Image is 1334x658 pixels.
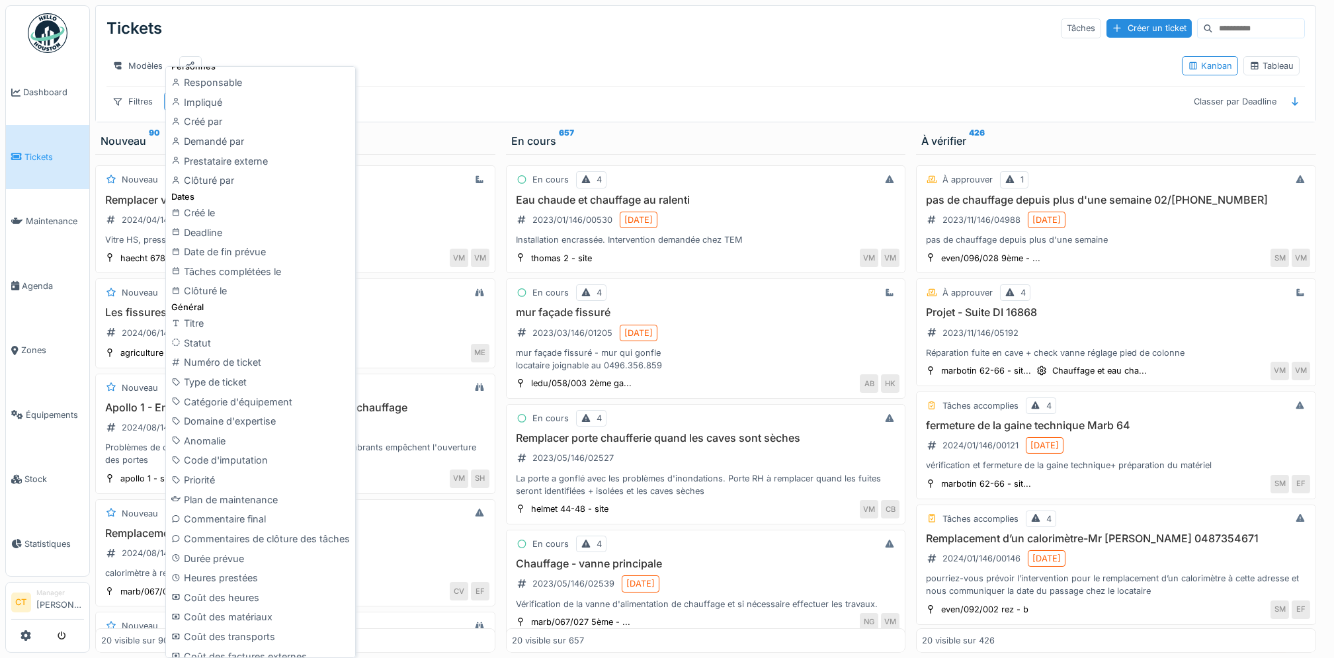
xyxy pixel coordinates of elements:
div: Coût des heures [169,588,353,608]
div: thomas 2 - site [531,252,592,265]
div: En cours [532,412,569,425]
div: Deadline [169,223,353,243]
div: 2024/01/146/00146 [942,552,1021,565]
div: calorimètre à remplacer [101,567,489,579]
span: Stock [24,473,84,485]
div: EF [1292,475,1310,493]
div: Kanban [1188,60,1232,72]
div: Commentaires de clôture des tâches [169,529,353,549]
div: Général [169,301,353,313]
div: VM [450,470,468,488]
div: vérification et fermeture de la gaine technique+ préparation du matériel [922,459,1310,472]
div: Nouveau [122,507,158,520]
h3: fermeture de la gaine technique Marb 64 [922,419,1310,432]
div: Tâches accomplies [942,399,1019,412]
div: À approuver [942,173,993,186]
span: Agenda [22,280,84,292]
div: 2024/01/146/00121 [942,439,1019,452]
div: Modèles [106,56,169,75]
div: [DATE] [624,327,653,339]
div: Dates [169,190,353,203]
span: Zones [21,344,84,356]
h3: Chauffage - vanne principale [512,557,900,570]
div: Tâches accomplies [942,513,1019,525]
div: Nouveau [122,382,158,394]
div: 2023/01/146/00530 [532,214,612,226]
div: Nouveau [122,286,158,299]
h3: mur façade fissuré [512,306,900,319]
div: Vérification de la vanne d'alimentation de chauffage et si nécessaire effectuer les travaux. [512,598,900,610]
div: Problèmes de circulations dans hall ascenseur au 1, les encombrants empêchent l'ouverture des portes [101,441,489,466]
div: mur façade fissuré - mur qui gonfle locataire joignable au 0496.356.859 [512,347,900,372]
div: 2023/05/146/02527 [532,452,614,464]
div: VM [860,249,878,267]
div: agriculture 182 / ma... [120,347,208,359]
div: Installation encrassée. Intervention demandée chez TEM [512,233,900,246]
div: Anomalie [169,431,353,451]
li: CT [11,593,31,612]
div: Manager [36,588,84,598]
div: En cours [532,538,569,550]
div: CB [881,500,899,518]
div: Clôturé le [169,281,353,301]
div: Responsable [169,73,353,93]
div: Créer un ticket [1106,19,1192,37]
h3: pas de chauffage depuis plus d'une semaine 02/[PHONE_NUMBER] [922,194,1310,206]
div: VM [450,249,468,267]
div: Filtres [106,92,159,111]
sup: 426 [969,133,985,149]
div: Personnes [169,60,353,73]
img: Badge_color-CXgf-gQk.svg [28,13,67,53]
div: HK [881,374,899,393]
div: [DATE] [1032,214,1061,226]
div: Priorité [169,470,353,490]
div: En cours [511,133,901,149]
div: 2024/08/146/03041 [122,547,202,559]
div: VM [881,613,899,632]
div: 4 [1021,286,1026,299]
div: Heures prestées [169,568,353,588]
div: Commentaire final [169,509,353,529]
sup: 657 [559,133,574,149]
div: even/092/002 rez - b [941,603,1028,616]
div: EF [1292,600,1310,619]
div: 4 [1046,513,1052,525]
div: 20 visible sur 426 [922,634,995,647]
span: Tickets [24,151,84,163]
div: Tableau [1249,60,1294,72]
div: Nouveau [101,133,490,149]
div: Plan de maintenance [169,490,353,510]
div: ledu/058/003 2ème ga... [531,377,632,390]
div: Durée prévue [169,549,353,569]
div: VM [881,249,899,267]
div: [DATE] [1030,439,1059,452]
div: VM [860,500,878,518]
div: Nouveau [122,173,158,186]
div: Tâches complétées le [169,262,353,282]
sup: 90 [149,133,160,149]
div: VM [471,249,489,267]
div: marb/067/004 1er - b [120,585,207,598]
h3: Remplacement calorimètre [101,527,489,540]
div: 2023/05/146/02539 [532,577,614,590]
div: [DATE] [624,214,653,226]
div: [DATE] [1032,552,1061,565]
div: 2024/08/146/03110 [122,421,200,434]
div: Code d'imputation [169,450,353,470]
div: Créé le [169,203,353,223]
div: VM [1292,362,1310,380]
div: Coût des matériaux [169,607,353,627]
div: Vitre HS, pression ok [101,233,489,246]
div: Réparation fuite en cave + check vanne réglage pied de colonne [922,347,1310,359]
div: 2023/11/146/05192 [942,327,1019,339]
div: 1 [1021,173,1024,186]
div: helmet 44-48 - site [531,503,608,515]
div: 4 [597,538,602,550]
div: Coût des transports [169,627,353,647]
div: Titre [169,313,353,333]
div: Domaine d'expertise [169,411,353,431]
div: Chauffage et eau cha... [1052,364,1147,377]
div: even/096/028 9ème - ... [941,252,1040,265]
div: Statut [169,333,353,353]
span: Équipements [26,409,84,421]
